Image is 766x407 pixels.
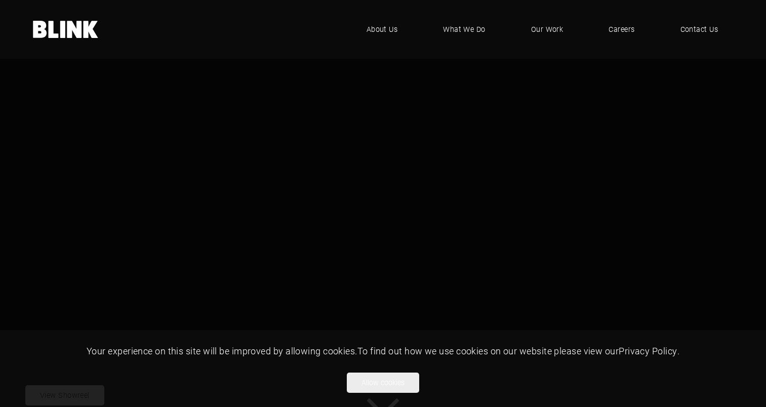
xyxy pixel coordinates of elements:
button: Allow cookies [347,373,419,393]
span: Careers [609,24,634,35]
a: About Us [351,14,413,45]
a: Careers [593,14,650,45]
span: What We Do [443,24,486,35]
a: Our Work [516,14,579,45]
a: What We Do [428,14,501,45]
a: Home [33,21,99,38]
span: Our Work [531,24,563,35]
span: Contact Us [680,24,718,35]
a: Privacy Policy [619,345,677,357]
span: About Us [367,24,398,35]
a: Contact Us [665,14,734,45]
span: Your experience on this site will be improved by allowing cookies. To find out how we use cookies... [87,345,679,357]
